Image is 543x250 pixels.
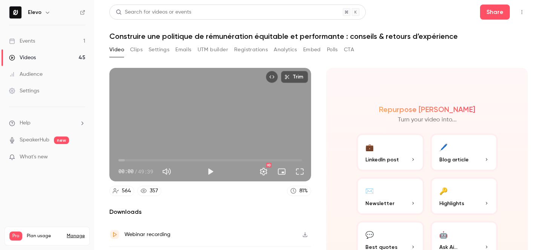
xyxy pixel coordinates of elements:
[356,133,424,171] button: 💼LinkedIn post
[20,153,48,161] span: What's new
[256,164,271,179] button: Settings
[28,9,41,16] h6: Elevo
[292,164,307,179] button: Full screen
[356,177,424,215] button: ✉️Newsletter
[109,186,134,196] a: 564
[480,5,510,20] button: Share
[109,207,311,216] h2: Downloads
[516,6,528,18] button: Top Bar Actions
[365,156,399,164] span: LinkedIn post
[150,187,158,195] div: 357
[266,163,271,167] div: HD
[67,233,85,239] a: Manage
[287,186,311,196] a: 81%
[175,44,191,56] button: Emails
[9,37,35,45] div: Events
[299,187,308,195] div: 81 %
[344,44,354,56] button: CTA
[303,44,321,56] button: Embed
[439,199,464,207] span: Highlights
[20,119,31,127] span: Help
[76,154,85,161] iframe: Noticeable Trigger
[137,186,161,196] a: 357
[122,187,131,195] div: 564
[118,167,153,175] div: 00:00
[9,232,22,241] span: Pro
[274,44,297,56] button: Analytics
[20,136,49,144] a: SpeakerHub
[398,115,457,124] p: Turn your video into...
[203,164,218,179] button: Play
[124,230,170,239] div: Webinar recording
[9,54,36,61] div: Videos
[130,44,143,56] button: Clips
[118,167,133,175] span: 00:00
[134,167,137,175] span: /
[9,119,85,127] li: help-dropdown-opener
[9,71,43,78] div: Audience
[116,8,191,16] div: Search for videos or events
[9,6,21,18] img: Elevo
[109,32,528,41] h1: Construire une politique de rémunération équitable et performante : conseils & retours d’expérience
[365,229,374,240] div: 💬
[54,137,69,144] span: new
[138,167,153,175] span: 49:39
[109,44,124,56] button: Video
[198,44,228,56] button: UTM builder
[27,233,62,239] span: Plan usage
[439,185,448,196] div: 🔑
[439,229,448,240] div: 🤖
[274,164,289,179] button: Turn on miniplayer
[379,105,475,114] h2: Repurpose [PERSON_NAME]
[9,87,39,95] div: Settings
[149,44,169,56] button: Settings
[159,164,174,179] button: Mute
[266,71,278,83] button: Embed video
[439,156,469,164] span: Blog article
[430,177,498,215] button: 🔑Highlights
[327,44,338,56] button: Polls
[234,44,268,56] button: Registrations
[281,71,308,83] button: Trim
[365,141,374,153] div: 💼
[365,185,374,196] div: ✉️
[430,133,498,171] button: 🖊️Blog article
[365,199,394,207] span: Newsletter
[439,141,448,153] div: 🖊️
